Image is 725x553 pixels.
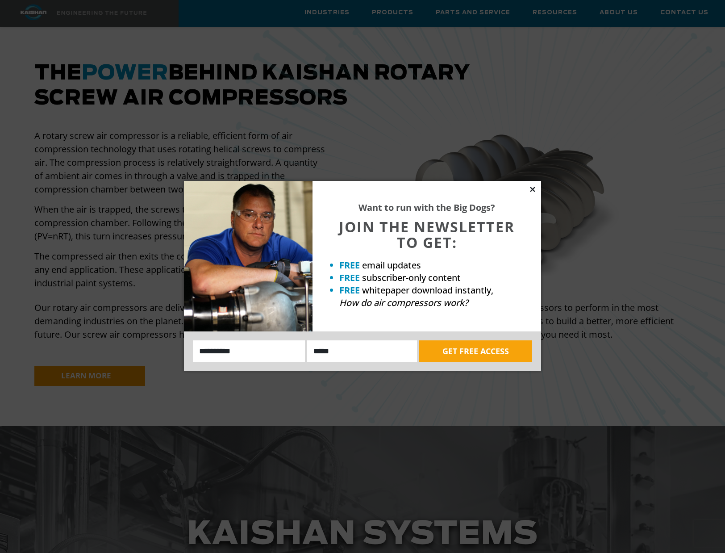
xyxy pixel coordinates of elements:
span: subscriber-only content [362,272,461,284]
span: whitepaper download instantly, [362,284,493,296]
input: Email [307,340,417,362]
button: Close [529,185,537,193]
button: GET FREE ACCESS [419,340,532,362]
strong: FREE [339,272,360,284]
input: Name: [193,340,305,362]
span: email updates [362,259,421,271]
strong: FREE [339,284,360,296]
span: JOIN THE NEWSLETTER TO GET: [339,217,515,252]
strong: FREE [339,259,360,271]
em: How do air compressors work? [339,297,468,309]
strong: Want to run with the Big Dogs? [358,201,495,214]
